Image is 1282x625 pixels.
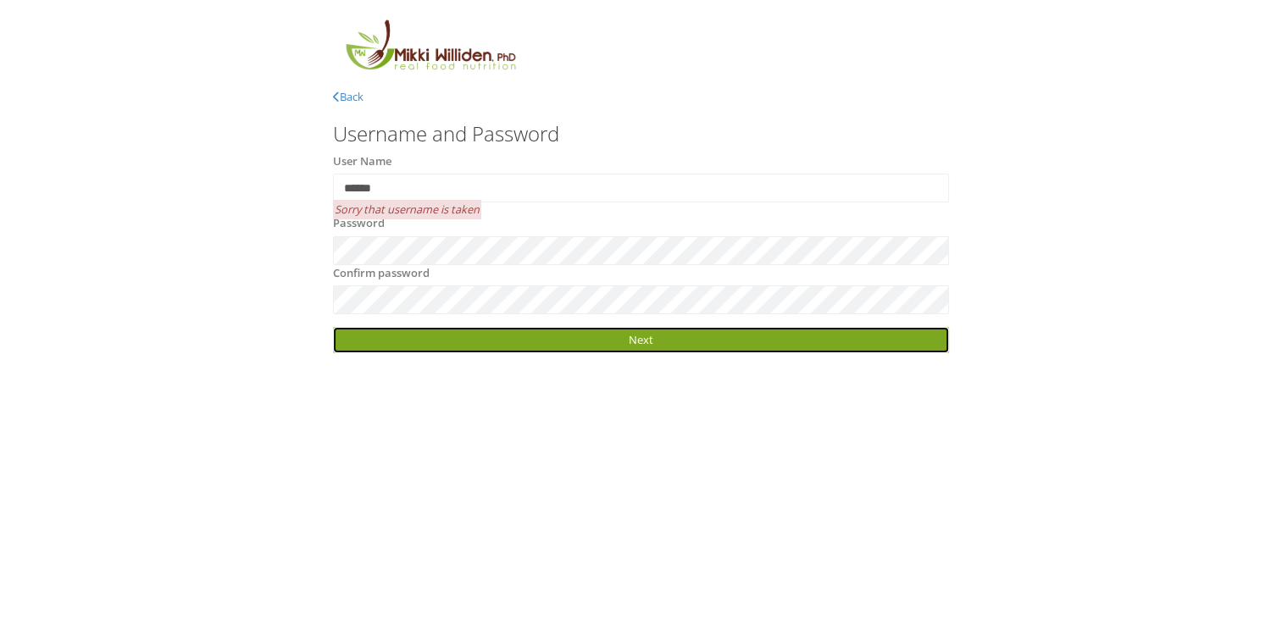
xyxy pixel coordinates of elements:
[333,17,526,80] img: MikkiLogoMain.png
[333,123,949,145] h3: Username and Password
[333,265,430,282] label: Confirm password
[333,200,481,219] span: Sorry that username is taken
[333,89,364,104] a: Back
[333,153,391,170] label: User Name
[333,327,949,353] a: Next
[333,215,385,232] label: Password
